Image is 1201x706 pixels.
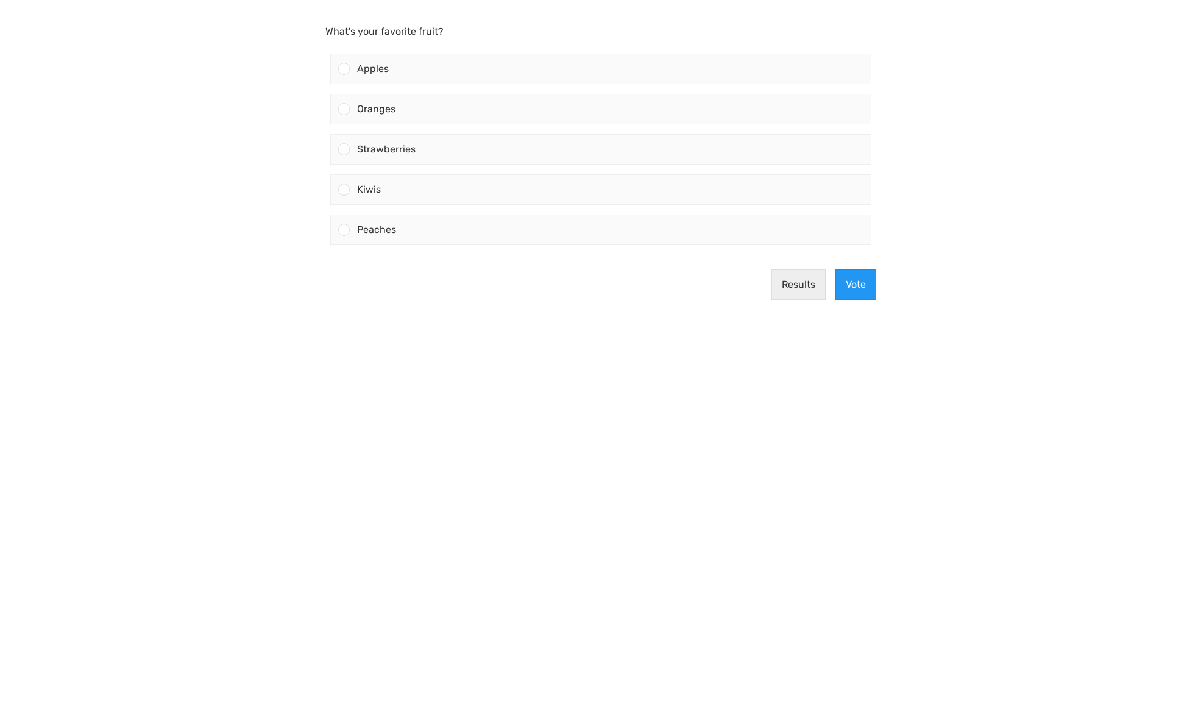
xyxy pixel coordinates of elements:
span: Oranges [357,103,395,115]
span: Kiwis [357,184,381,195]
span: Strawberries [357,143,416,155]
span: Apples [357,63,389,74]
button: Results [771,269,826,300]
span: Peaches [357,224,396,235]
p: What's your favorite fruit? [325,24,876,39]
button: Vote [835,269,876,300]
